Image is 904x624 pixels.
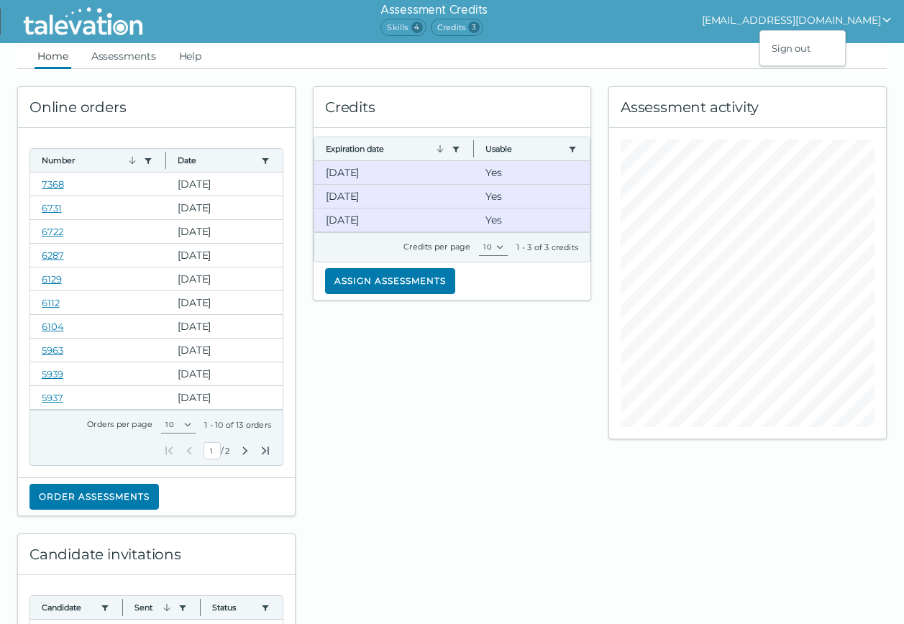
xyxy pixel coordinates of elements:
span: 3 [468,22,480,33]
span: Skills [380,19,426,36]
div: 1 - 3 of 3 credits [516,242,578,253]
div: Credits [314,87,590,128]
span: Total Pages [224,445,231,456]
div: / [163,442,271,459]
clr-dg-cell: [DATE] [166,386,283,409]
div: Sign out [760,40,845,57]
button: Column resize handle [118,592,127,623]
clr-dg-cell: [DATE] [314,208,474,231]
button: Number [42,155,138,166]
clr-dg-cell: [DATE] [166,267,283,290]
button: Candidate [42,602,95,613]
button: Usable [485,143,562,155]
clr-dg-cell: [DATE] [314,161,474,184]
a: 6722 [42,226,63,237]
a: 6104 [42,321,64,332]
clr-dg-cell: [DATE] [166,244,283,267]
button: Expiration date [326,143,446,155]
label: Credits per page [403,242,470,252]
div: Online orders [18,87,295,128]
button: Column resize handle [469,133,478,164]
span: 4 [411,22,423,33]
button: Assign assessments [325,268,455,294]
span: Credits [431,19,483,36]
button: First Page [163,445,175,456]
button: Date [178,155,255,166]
h6: Assessment Credits [380,1,488,19]
button: Status [212,602,255,613]
clr-dg-cell: [DATE] [166,339,283,362]
button: Previous Page [183,445,195,456]
a: Help [176,43,205,69]
a: 6112 [42,297,60,308]
clr-dg-cell: Yes [474,185,590,208]
button: show user actions [702,12,892,29]
clr-dg-cell: [DATE] [166,291,283,314]
a: Assessments [88,43,159,69]
button: Last Page [260,445,271,456]
clr-dg-cell: Yes [474,208,590,231]
a: 5939 [42,368,63,380]
a: 6129 [42,273,62,285]
button: Column resize handle [161,144,170,175]
a: 5937 [42,392,63,403]
div: 1 - 10 of 13 orders [204,419,271,431]
button: Sent [134,602,172,613]
clr-dg-cell: Yes [474,161,590,184]
clr-dg-cell: [DATE] [166,196,283,219]
clr-dg-cell: [DATE] [166,173,283,196]
a: Home [35,43,71,69]
a: 6287 [42,249,64,261]
clr-dg-cell: [DATE] [166,362,283,385]
div: Assessment activity [609,87,886,128]
clr-dg-cell: [DATE] [166,315,283,338]
button: Order assessments [29,484,159,510]
img: Talevation_Logo_Transparent_white.png [17,4,149,40]
button: Column resize handle [196,592,205,623]
a: 7368 [42,178,64,190]
clr-dg-cell: [DATE] [166,220,283,243]
label: Orders per page [87,419,152,429]
a: 5963 [42,344,63,356]
div: Candidate invitations [18,534,295,575]
a: 6731 [42,202,62,214]
clr-dg-cell: [DATE] [314,185,474,208]
button: Next Page [239,445,251,456]
input: Current Page [204,442,221,459]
